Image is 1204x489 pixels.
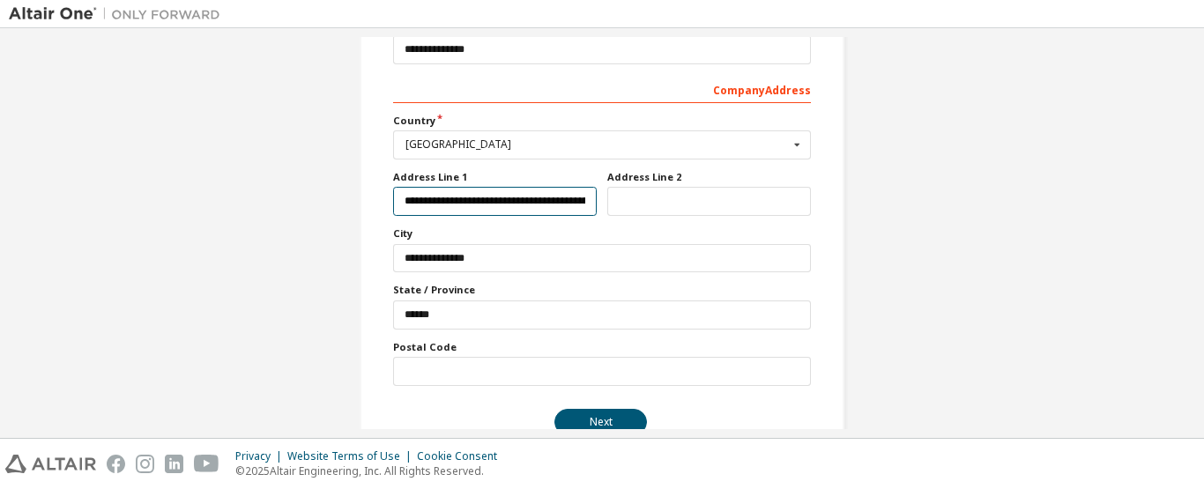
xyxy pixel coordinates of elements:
img: youtube.svg [194,455,219,473]
div: [GEOGRAPHIC_DATA] [405,139,789,150]
div: Company Address [393,75,811,103]
p: © 2025 Altair Engineering, Inc. All Rights Reserved. [235,463,508,478]
label: Country [393,114,811,128]
img: facebook.svg [107,455,125,473]
img: altair_logo.svg [5,455,96,473]
img: linkedin.svg [165,455,183,473]
img: Altair One [9,5,229,23]
div: Privacy [235,449,287,463]
div: Website Terms of Use [287,449,417,463]
label: Address Line 2 [607,170,811,184]
label: Address Line 1 [393,170,597,184]
label: State / Province [393,283,811,297]
div: Cookie Consent [417,449,508,463]
label: Postal Code [393,340,811,354]
button: Next [554,409,647,435]
img: instagram.svg [136,455,154,473]
label: City [393,226,811,241]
